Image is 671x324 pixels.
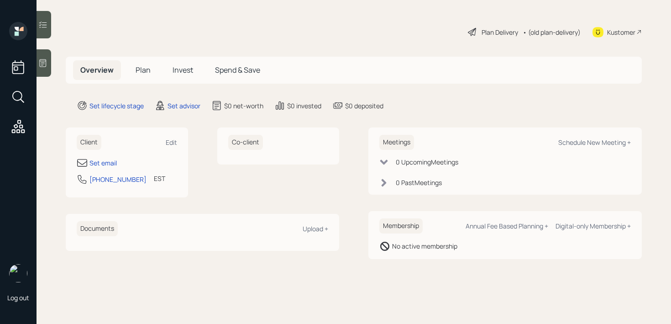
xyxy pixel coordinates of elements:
span: Spend & Save [215,65,260,75]
h6: Client [77,135,101,150]
div: Digital-only Membership + [556,222,631,230]
h6: Documents [77,221,118,236]
div: 0 Past Meeting s [396,178,442,187]
div: Upload + [303,224,328,233]
h6: Co-client [228,135,263,150]
div: Annual Fee Based Planning + [466,222,548,230]
div: $0 deposited [345,101,383,111]
div: Set lifecycle stage [89,101,144,111]
span: Plan [136,65,151,75]
h6: Membership [379,218,423,234]
div: Plan Delivery [482,27,518,37]
span: Overview [80,65,114,75]
div: Log out [7,293,29,302]
div: Kustomer [607,27,635,37]
div: • (old plan-delivery) [523,27,581,37]
img: retirable_logo.png [9,264,27,282]
div: $0 invested [287,101,321,111]
div: No active membership [392,241,457,251]
div: Set advisor [168,101,200,111]
div: EST [154,174,165,183]
div: Schedule New Meeting + [558,138,631,147]
div: Edit [166,138,177,147]
div: Set email [89,158,117,168]
span: Invest [173,65,193,75]
h6: Meetings [379,135,414,150]
div: [PHONE_NUMBER] [89,175,147,184]
div: 0 Upcoming Meeting s [396,157,458,167]
div: $0 net-worth [224,101,263,111]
